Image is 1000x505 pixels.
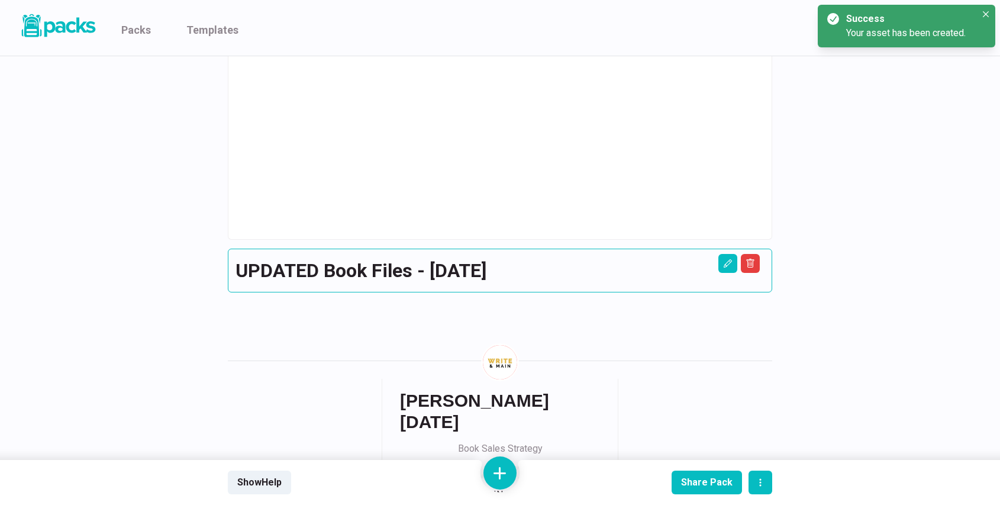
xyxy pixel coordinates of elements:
button: ShowHelp [228,471,291,494]
div: Success [846,12,972,26]
img: Jessica Noel [483,345,517,379]
button: actions [749,471,772,494]
p: Book Sales Strategy [458,442,543,456]
div: Your asset has been created. [846,26,976,40]
h2: UPDATED Book Files - [DATE] [236,256,764,285]
button: Edit asset [718,254,737,273]
button: Share Pack [672,471,742,494]
div: Share Pack [681,477,733,488]
button: Close [979,7,993,21]
button: Delete asset [741,254,760,273]
h6: [PERSON_NAME][DATE] [400,390,600,433]
a: Packs logo [18,12,98,44]
img: Packs logo [18,12,98,40]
